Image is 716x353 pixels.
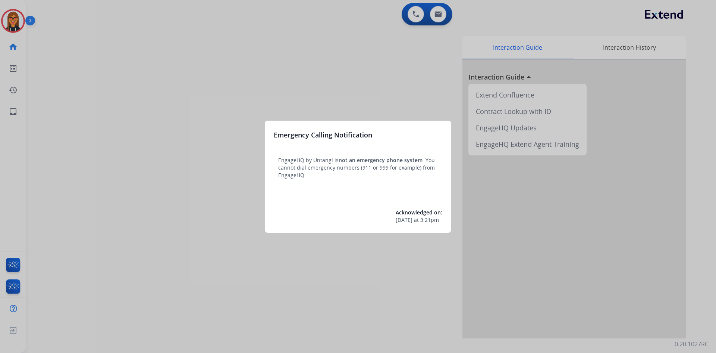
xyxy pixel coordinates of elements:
[396,216,442,224] div: at
[396,209,442,216] span: Acknowledged on:
[339,157,423,164] span: not an emergency phone system
[274,130,372,140] h3: Emergency Calling Notification
[278,157,438,179] p: EngageHQ by Untangl is . You cannot dial emergency numbers (911 or 999 for example) from EngageHQ.
[420,216,439,224] span: 3:21pm
[396,216,412,224] span: [DATE]
[675,340,709,349] p: 0.20.1027RC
